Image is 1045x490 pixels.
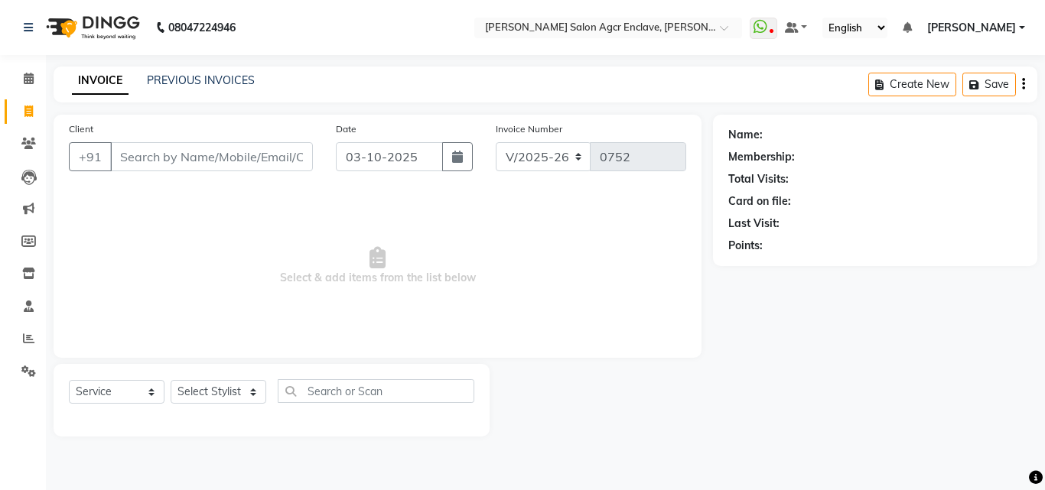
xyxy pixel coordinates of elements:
[69,142,112,171] button: +91
[868,73,956,96] button: Create New
[728,171,789,187] div: Total Visits:
[496,122,562,136] label: Invoice Number
[147,73,255,87] a: PREVIOUS INVOICES
[962,73,1016,96] button: Save
[110,142,313,171] input: Search by Name/Mobile/Email/Code
[168,6,236,49] b: 08047224946
[728,193,791,209] div: Card on file:
[728,149,795,165] div: Membership:
[927,20,1016,36] span: [PERSON_NAME]
[728,238,763,254] div: Points:
[728,216,780,232] div: Last Visit:
[72,67,129,95] a: INVOICE
[39,6,144,49] img: logo
[728,127,763,143] div: Name:
[336,122,356,136] label: Date
[278,379,474,403] input: Search or Scan
[69,190,686,342] span: Select & add items from the list below
[69,122,93,136] label: Client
